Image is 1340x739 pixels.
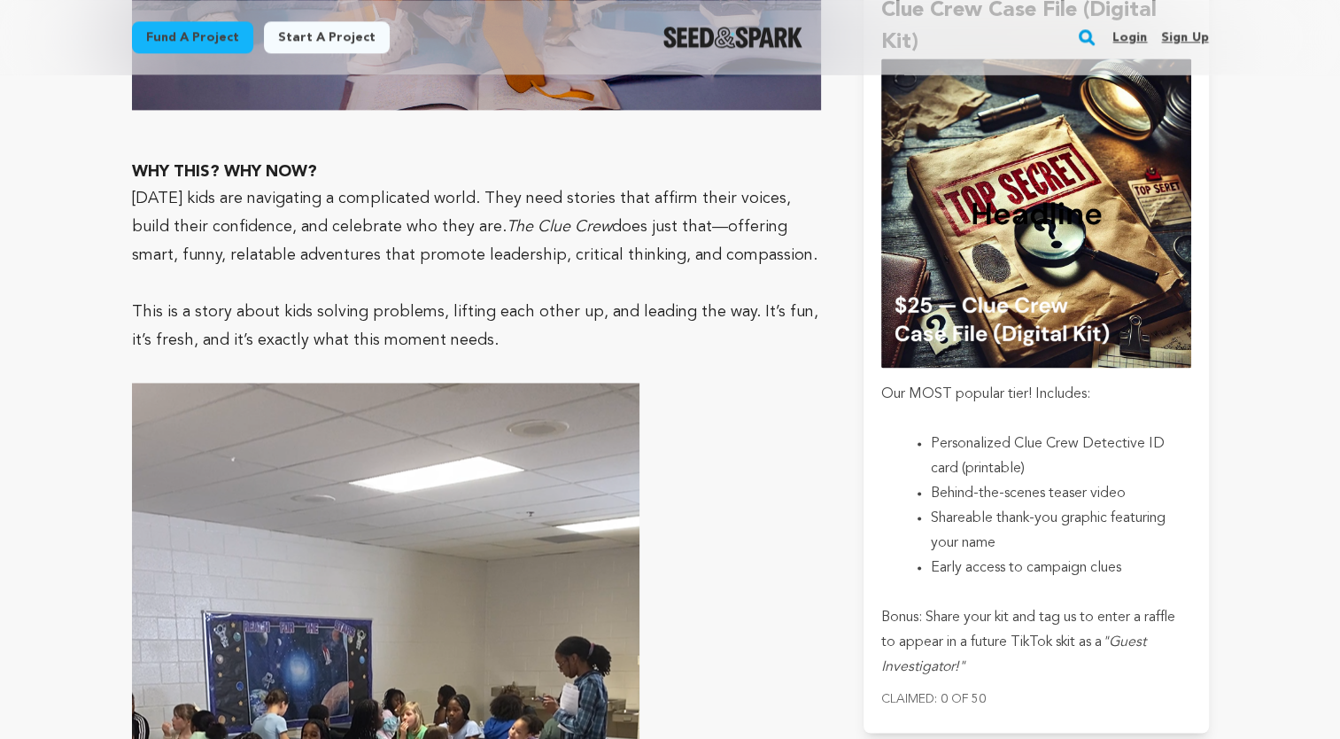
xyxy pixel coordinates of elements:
img: Seed&Spark Logo Dark Mode [663,27,802,48]
p: This is a story about kids solving problems, lifting each other up, and leading the way. It’s fun... [132,298,822,354]
a: Seed&Spark Homepage [663,27,802,48]
p: [DATE] kids are navigating a complicated world. They need stories that affirm their voices, build... [132,184,822,269]
p: Bonus: Share your kit and tag us to enter a raffle to appear in a future TikTok skit as a [881,605,1190,680]
img: incentive [881,58,1190,368]
li: Personalized Clue Crew Detective ID card (printable) [931,432,1169,481]
p: Our MOST popular tier! Includes: [881,382,1190,407]
em: The Clue Crew [507,219,612,235]
a: Sign up [1161,23,1208,51]
li: Early access to campaign clues [931,556,1169,580]
li: Behind-the-scenes teaser video [931,481,1169,506]
a: Login [1112,23,1147,51]
a: Fund a project [132,21,253,53]
li: Shareable thank-you graphic featuring your name [931,506,1169,556]
h3: WHY THIS? WHY NOW? [132,159,822,184]
p: Claimed: 0 of 50 [881,687,1190,712]
a: Start a project [264,21,390,53]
